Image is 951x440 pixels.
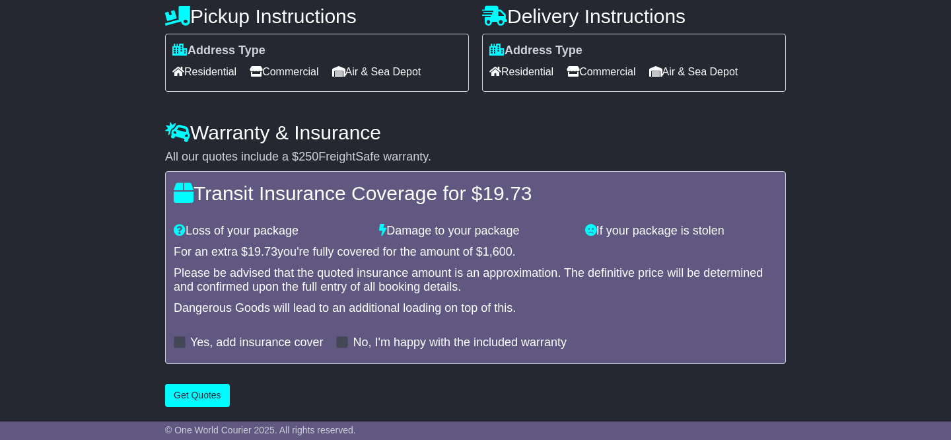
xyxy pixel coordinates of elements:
[489,61,553,82] span: Residential
[250,61,318,82] span: Commercial
[165,150,786,165] div: All our quotes include a $ FreightSafe warranty.
[167,224,372,238] div: Loss of your package
[299,150,318,163] span: 250
[174,301,777,316] div: Dangerous Goods will lead to an additional loading on top of this.
[372,224,578,238] div: Damage to your package
[489,44,582,58] label: Address Type
[165,384,230,407] button: Get Quotes
[649,61,738,82] span: Air & Sea Depot
[165,122,786,143] h4: Warranty & Insurance
[483,245,512,258] span: 1,600
[174,245,777,260] div: For an extra $ you're fully covered for the amount of $ .
[353,336,567,350] label: No, I'm happy with the included warranty
[165,425,356,435] span: © One World Courier 2025. All rights reserved.
[332,61,421,82] span: Air & Sea Depot
[165,5,469,27] h4: Pickup Instructions
[190,336,323,350] label: Yes, add insurance cover
[172,44,265,58] label: Address Type
[482,5,786,27] h4: Delivery Instructions
[174,182,777,204] h4: Transit Insurance Coverage for $
[172,61,236,82] span: Residential
[482,182,532,204] span: 19.73
[567,61,635,82] span: Commercial
[248,245,277,258] span: 19.73
[579,224,784,238] div: If your package is stolen
[174,266,777,295] div: Please be advised that the quoted insurance amount is an approximation. The definitive price will...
